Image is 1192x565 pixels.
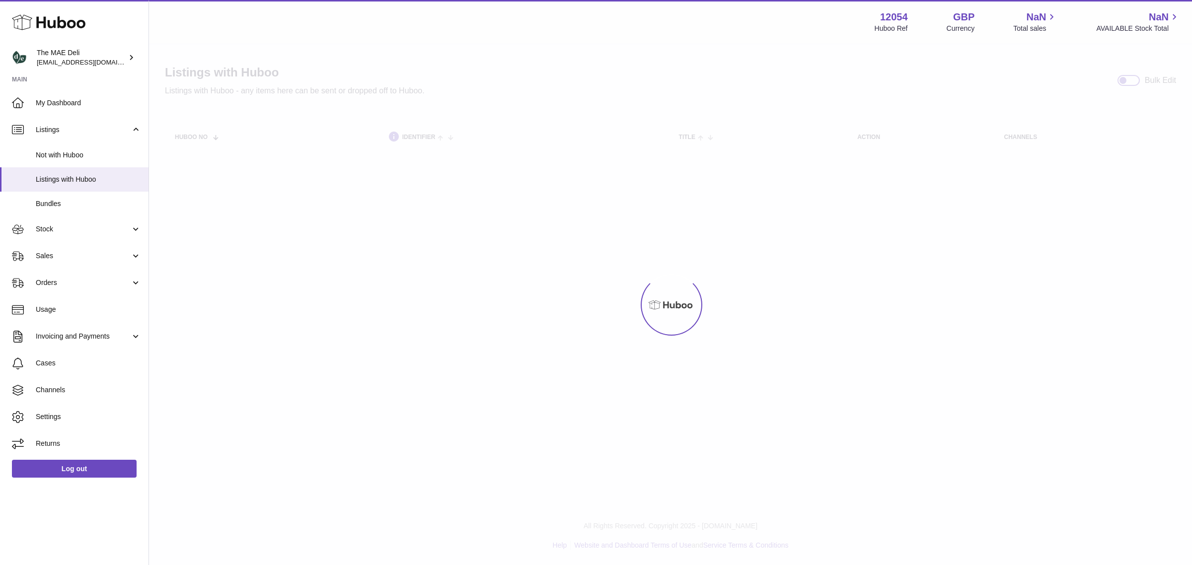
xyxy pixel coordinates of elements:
[36,278,131,287] span: Orders
[1026,10,1046,24] span: NaN
[36,199,141,209] span: Bundles
[36,125,131,135] span: Listings
[875,24,908,33] div: Huboo Ref
[36,439,141,448] span: Returns
[947,24,975,33] div: Currency
[37,48,126,67] div: The MAE Deli
[12,50,27,65] img: internalAdmin-12054@internal.huboo.com
[36,412,141,422] span: Settings
[1149,10,1169,24] span: NaN
[1096,24,1180,33] span: AVAILABLE Stock Total
[953,10,974,24] strong: GBP
[37,58,146,66] span: [EMAIL_ADDRESS][DOMAIN_NAME]
[36,224,131,234] span: Stock
[36,385,141,395] span: Channels
[36,150,141,160] span: Not with Huboo
[36,358,141,368] span: Cases
[880,10,908,24] strong: 12054
[36,305,141,314] span: Usage
[36,175,141,184] span: Listings with Huboo
[36,98,141,108] span: My Dashboard
[36,251,131,261] span: Sales
[1013,10,1057,33] a: NaN Total sales
[1096,10,1180,33] a: NaN AVAILABLE Stock Total
[36,332,131,341] span: Invoicing and Payments
[12,460,137,478] a: Log out
[1013,24,1057,33] span: Total sales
